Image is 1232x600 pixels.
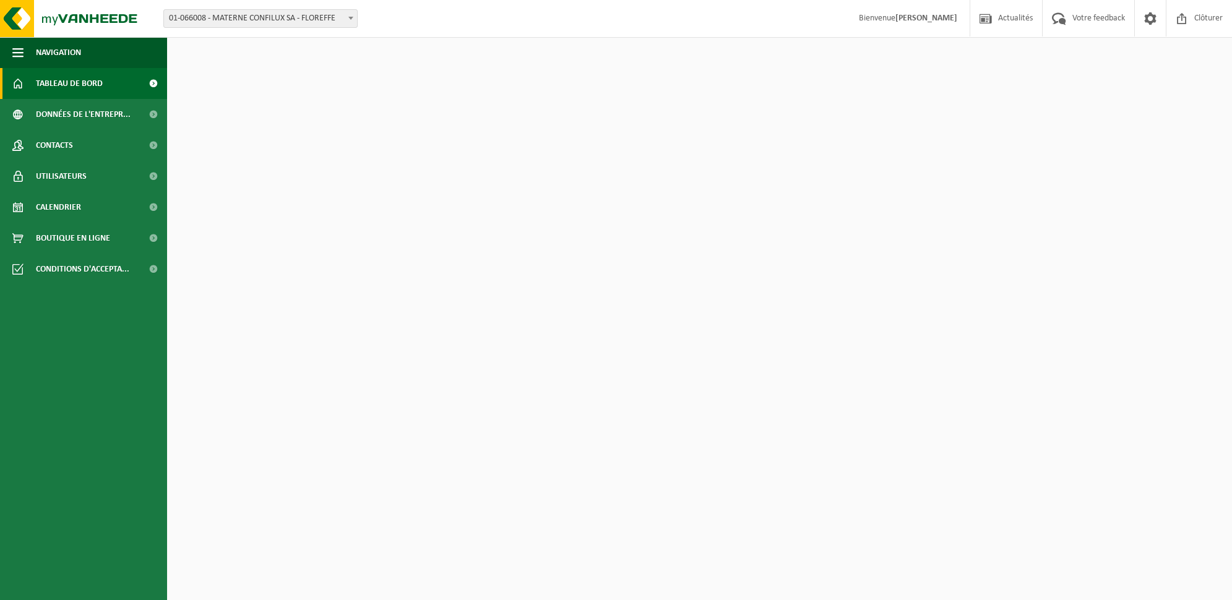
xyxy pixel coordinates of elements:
[36,37,81,68] span: Navigation
[895,14,957,23] strong: [PERSON_NAME]
[36,130,73,161] span: Contacts
[164,10,357,27] span: 01-066008 - MATERNE CONFILUX SA - FLOREFFE
[36,192,81,223] span: Calendrier
[36,68,103,99] span: Tableau de bord
[163,9,358,28] span: 01-066008 - MATERNE CONFILUX SA - FLOREFFE
[36,223,110,254] span: Boutique en ligne
[36,254,129,285] span: Conditions d'accepta...
[36,99,131,130] span: Données de l'entrepr...
[36,161,87,192] span: Utilisateurs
